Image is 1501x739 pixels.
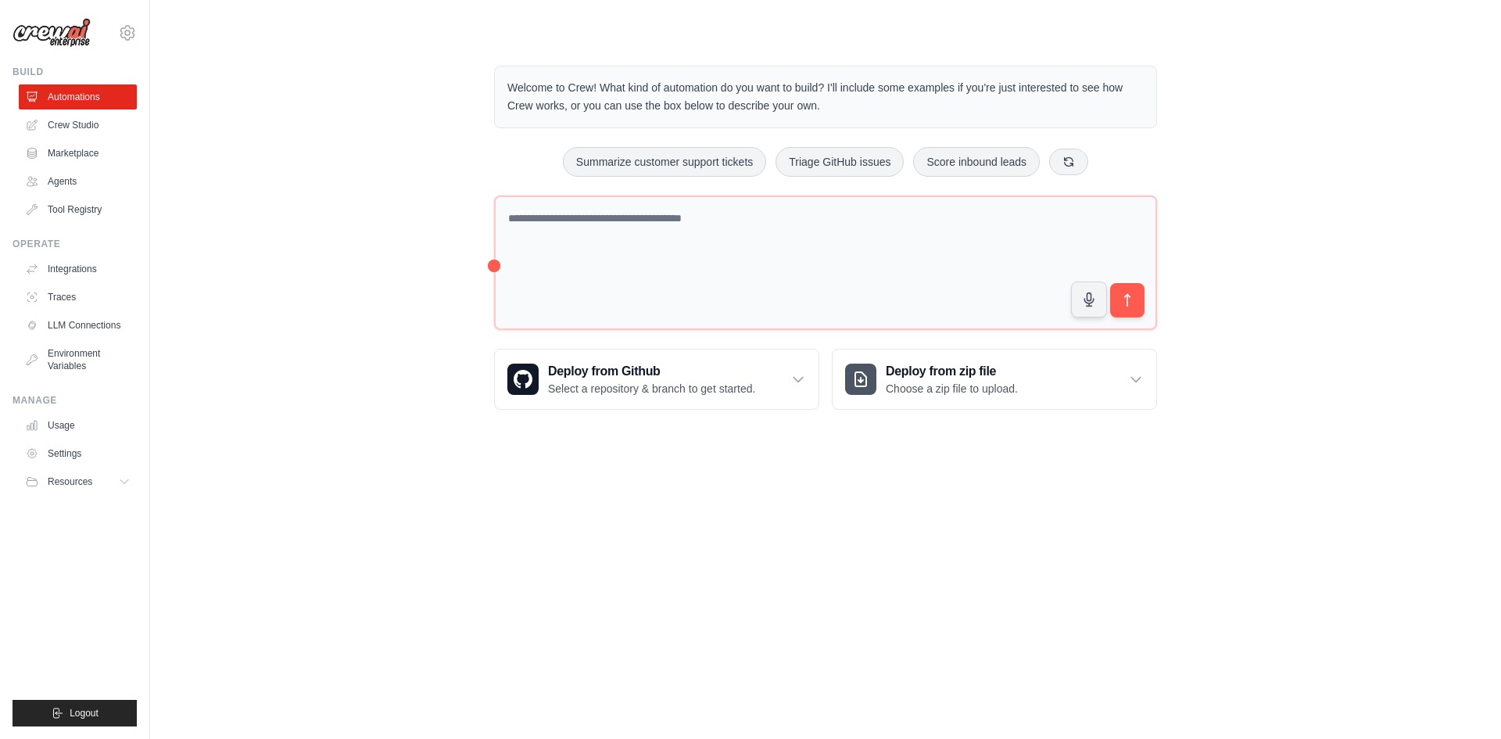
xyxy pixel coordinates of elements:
[19,141,137,166] a: Marketplace
[13,700,137,726] button: Logout
[19,169,137,194] a: Agents
[507,79,1144,115] p: Welcome to Crew! What kind of automation do you want to build? I'll include some examples if you'...
[19,256,137,282] a: Integrations
[70,707,99,719] span: Logout
[913,147,1040,177] button: Score inbound leads
[19,469,137,494] button: Resources
[548,362,755,381] h3: Deploy from Github
[886,362,1018,381] h3: Deploy from zip file
[13,394,137,407] div: Manage
[19,84,137,109] a: Automations
[563,147,766,177] button: Summarize customer support tickets
[19,413,137,438] a: Usage
[19,113,137,138] a: Crew Studio
[886,381,1018,396] p: Choose a zip file to upload.
[19,341,137,378] a: Environment Variables
[19,197,137,222] a: Tool Registry
[48,475,92,488] span: Resources
[548,381,755,396] p: Select a repository & branch to get started.
[19,285,137,310] a: Traces
[19,313,137,338] a: LLM Connections
[13,66,137,78] div: Build
[19,441,137,466] a: Settings
[13,238,137,250] div: Operate
[13,18,91,48] img: Logo
[776,147,904,177] button: Triage GitHub issues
